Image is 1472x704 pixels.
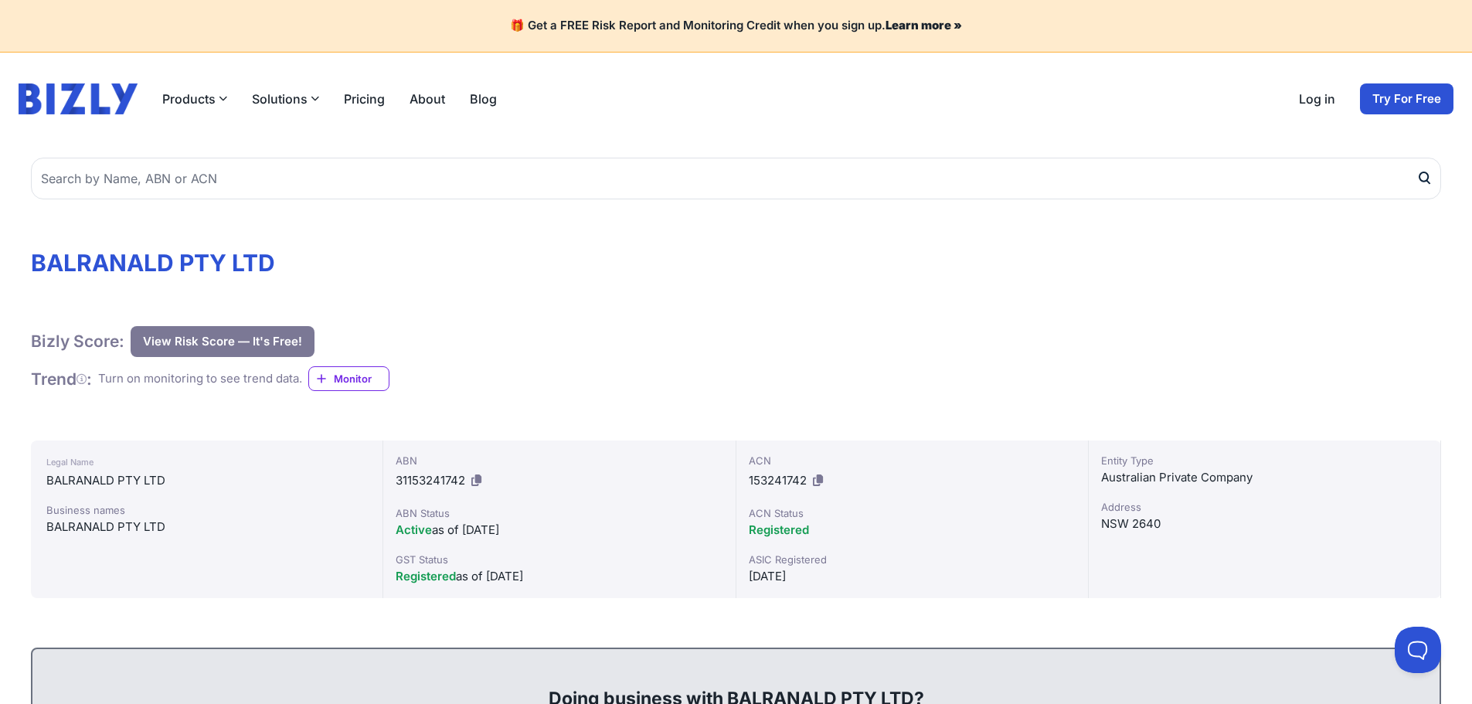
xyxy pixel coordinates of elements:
div: ABN [396,453,722,468]
span: 153241742 [749,473,807,488]
a: Blog [470,90,497,108]
a: Pricing [344,90,385,108]
span: Monitor [334,371,389,386]
span: 31153241742 [396,473,465,488]
h4: 🎁 Get a FREE Risk Report and Monitoring Credit when you sign up. [19,19,1453,33]
div: ABN Status [396,505,722,521]
div: Legal Name [46,453,367,471]
div: BALRANALD PTY LTD [46,471,367,490]
div: Turn on monitoring to see trend data. [98,370,302,388]
div: Business names [46,502,367,518]
div: ACN Status [749,505,1076,521]
div: ACN [749,453,1076,468]
span: Active [396,522,432,537]
div: GST Status [396,552,722,567]
button: View Risk Score — It's Free! [131,326,314,357]
div: Entity Type [1101,453,1428,468]
button: Solutions [252,90,319,108]
span: Registered [749,522,809,537]
button: Products [162,90,227,108]
div: as of [DATE] [396,567,722,586]
div: BALRANALD PTY LTD [46,518,367,536]
a: Monitor [308,366,389,391]
input: Search by Name, ABN or ACN [31,158,1441,199]
div: NSW 2640 [1101,515,1428,533]
div: Australian Private Company [1101,468,1428,487]
div: ASIC Registered [749,552,1076,567]
div: as of [DATE] [396,521,722,539]
h1: BALRANALD PTY LTD [31,249,1441,277]
h1: Bizly Score: [31,331,124,352]
a: Try For Free [1360,83,1453,114]
h1: Trend : [31,369,92,389]
span: Registered [396,569,456,583]
div: Address [1101,499,1428,515]
a: About [410,90,445,108]
iframe: Toggle Customer Support [1395,627,1441,673]
a: Learn more » [886,18,962,32]
a: Log in [1299,90,1335,108]
div: [DATE] [749,567,1076,586]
